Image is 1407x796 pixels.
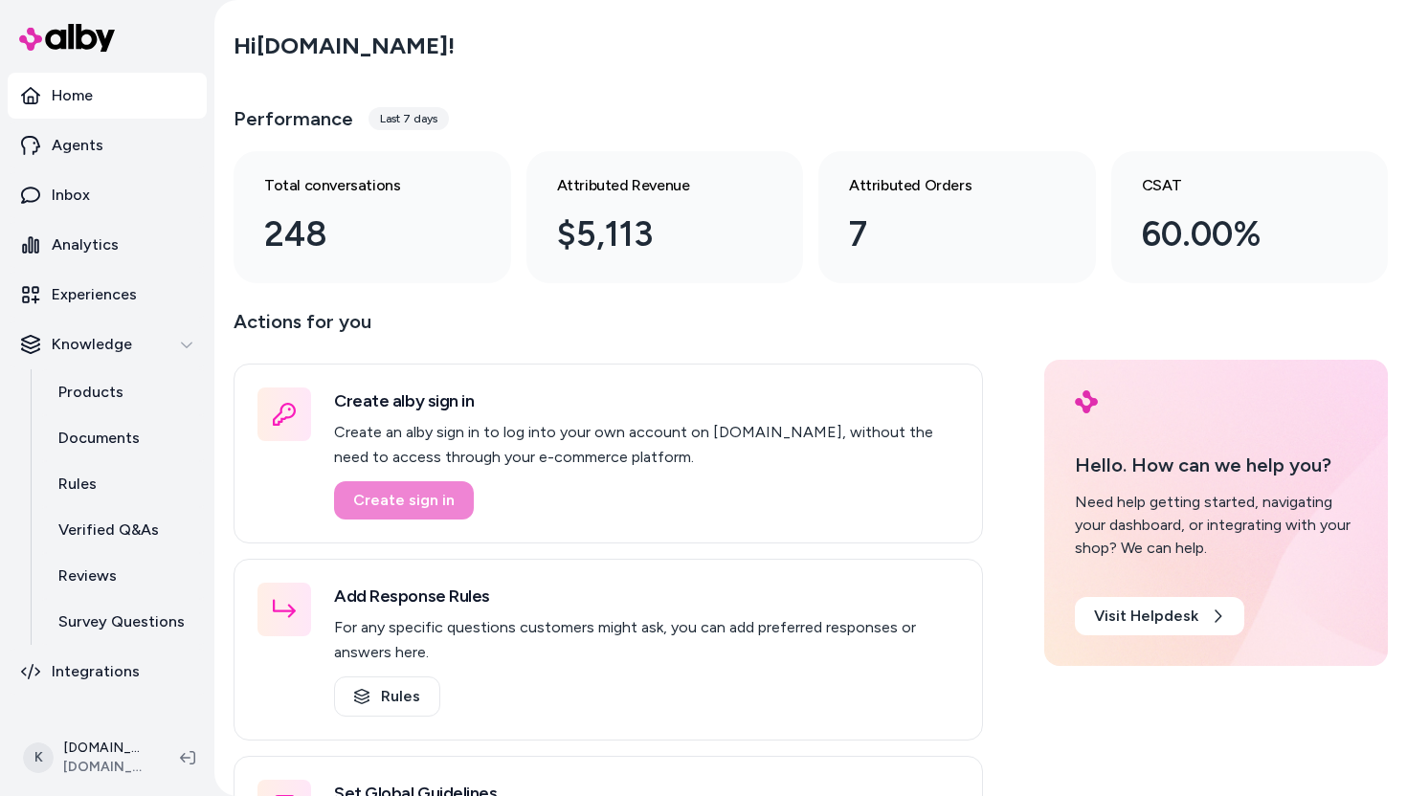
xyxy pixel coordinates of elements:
[8,172,207,218] a: Inbox
[1075,390,1098,413] img: alby Logo
[1075,491,1357,560] div: Need help getting started, navigating your dashboard, or integrating with your shop? We can help.
[1075,451,1357,479] p: Hello. How can we help you?
[368,107,449,130] div: Last 7 days
[39,461,207,507] a: Rules
[526,151,804,283] a: Attributed Revenue $5,113
[557,174,743,197] h3: Attributed Revenue
[334,420,959,470] p: Create an alby sign in to log into your own account on [DOMAIN_NAME], without the need to access ...
[19,24,115,52] img: alby Logo
[58,564,117,587] p: Reviews
[39,553,207,599] a: Reviews
[52,283,137,306] p: Experiences
[334,583,959,609] h3: Add Response Rules
[334,615,959,665] p: For any specific questions customers might ask, you can add preferred responses or answers here.
[63,739,149,758] p: [DOMAIN_NAME] Shopify
[58,427,140,450] p: Documents
[8,272,207,318] a: Experiences
[1142,209,1328,260] div: 60.00%
[52,84,93,107] p: Home
[234,32,455,60] h2: Hi [DOMAIN_NAME] !
[63,758,149,777] span: [DOMAIN_NAME]
[1142,174,1328,197] h3: CSAT
[234,151,511,283] a: Total conversations 248
[334,387,959,414] h3: Create alby sign in
[264,174,450,197] h3: Total conversations
[818,151,1096,283] a: Attributed Orders 7
[557,209,743,260] div: $5,113
[52,233,119,256] p: Analytics
[52,333,132,356] p: Knowledge
[39,369,207,415] a: Products
[334,676,440,717] a: Rules
[849,209,1035,260] div: 7
[58,519,159,542] p: Verified Q&As
[39,507,207,553] a: Verified Q&As
[23,742,54,773] span: K
[8,222,207,268] a: Analytics
[58,610,185,633] p: Survey Questions
[8,321,207,367] button: Knowledge
[849,174,1035,197] h3: Attributed Orders
[8,122,207,168] a: Agents
[52,134,103,157] p: Agents
[39,415,207,461] a: Documents
[234,306,983,352] p: Actions for you
[264,209,450,260] div: 248
[234,105,353,132] h3: Performance
[58,381,123,404] p: Products
[58,473,97,496] p: Rules
[52,660,140,683] p: Integrations
[1075,597,1244,635] a: Visit Helpdesk
[39,599,207,645] a: Survey Questions
[52,184,90,207] p: Inbox
[1111,151,1389,283] a: CSAT 60.00%
[8,73,207,119] a: Home
[8,649,207,695] a: Integrations
[11,727,165,788] button: K[DOMAIN_NAME] Shopify[DOMAIN_NAME]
